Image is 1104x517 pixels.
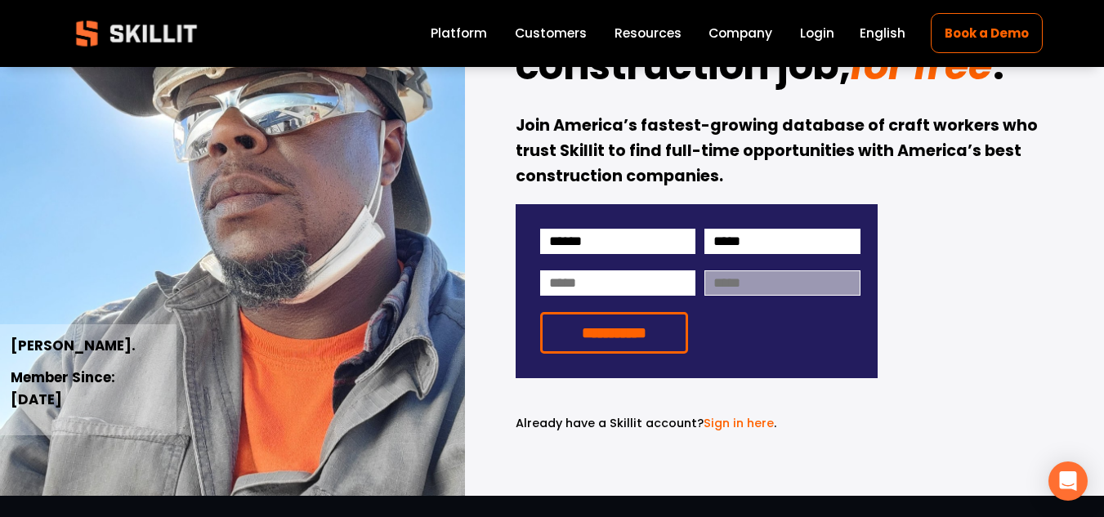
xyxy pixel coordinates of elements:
strong: . [993,38,1004,93]
strong: construction job, [516,38,851,93]
a: Sign in here [704,415,774,431]
a: folder dropdown [615,23,682,45]
img: Skillit [62,9,211,58]
a: Login [800,23,834,45]
a: Company [708,23,772,45]
strong: Member Since: [DATE] [11,368,118,409]
span: English [860,24,905,42]
a: Platform [431,23,487,45]
p: . [516,414,878,433]
a: Book a Demo [931,13,1042,53]
strong: Join America’s fastest-growing database of craft workers who trust Skillit to find full-time oppo... [516,114,1041,186]
strong: [PERSON_NAME]. [11,336,136,355]
a: Customers [515,23,587,45]
div: Open Intercom Messenger [1048,461,1088,501]
span: Resources [615,24,682,42]
em: for free [850,38,992,93]
span: Already have a Skillit account? [516,415,704,431]
div: language picker [860,23,905,45]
